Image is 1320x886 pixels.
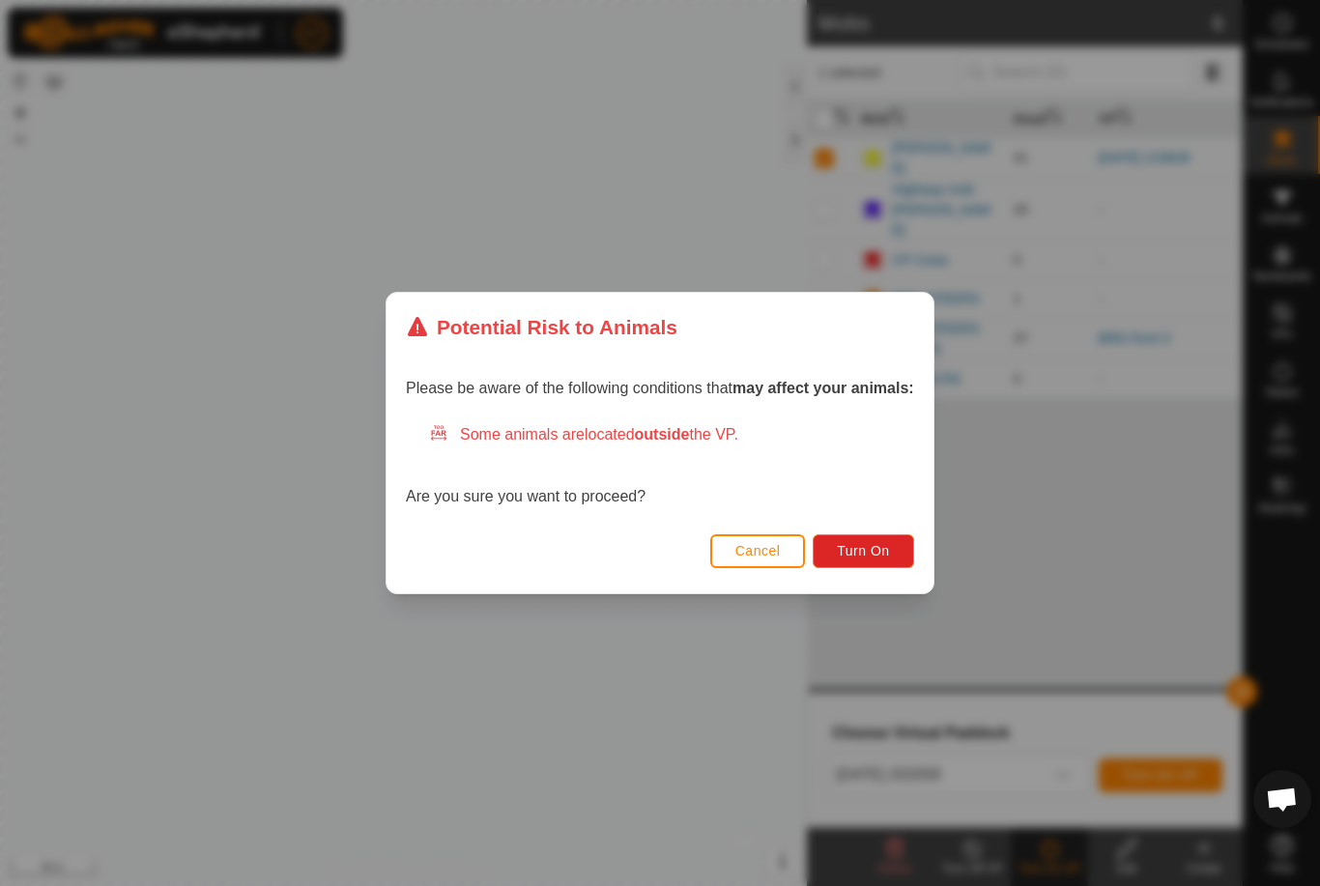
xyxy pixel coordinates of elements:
[406,380,914,396] span: Please be aware of the following conditions that
[732,380,914,396] strong: may affect your animals:
[406,312,677,342] div: Potential Risk to Animals
[735,543,781,558] span: Cancel
[1253,770,1311,828] div: Open chat
[635,426,690,443] strong: outside
[429,423,914,446] div: Some animals are
[838,543,890,558] span: Turn On
[406,423,914,508] div: Are you sure you want to proceed?
[585,426,738,443] span: located the VP.
[710,534,806,568] button: Cancel
[814,534,914,568] button: Turn On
